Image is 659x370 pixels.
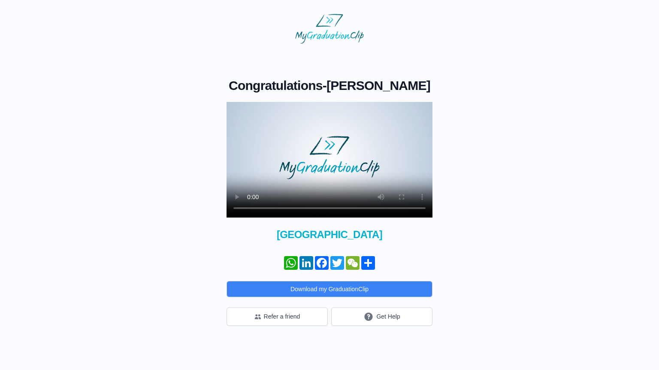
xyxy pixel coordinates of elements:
button: Refer a friend [227,307,328,326]
span: [GEOGRAPHIC_DATA] [227,228,432,242]
a: Twitter [329,256,345,270]
h1: - [227,78,432,93]
img: MyGraduationClip [295,14,364,44]
a: WhatsApp [283,256,299,270]
span: Congratulations [229,78,323,92]
button: Get Help [331,307,432,326]
span: [PERSON_NAME] [326,78,430,92]
a: Share [360,256,376,270]
button: Download my GraduationClip [227,281,432,297]
a: Facebook [314,256,329,270]
a: LinkedIn [299,256,314,270]
a: WeChat [345,256,360,270]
